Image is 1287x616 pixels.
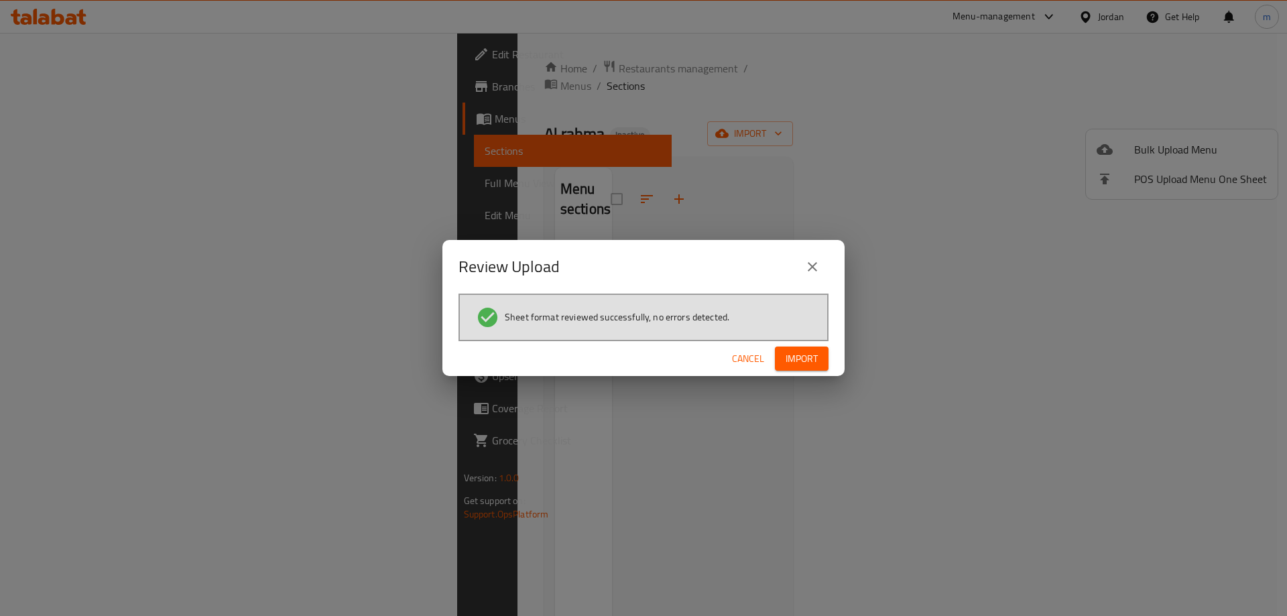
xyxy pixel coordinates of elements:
[458,256,560,278] h2: Review Upload
[727,347,770,371] button: Cancel
[796,251,829,283] button: close
[505,310,729,324] span: Sheet format reviewed successfully, no errors detected.
[786,351,818,367] span: Import
[732,351,764,367] span: Cancel
[775,347,829,371] button: Import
